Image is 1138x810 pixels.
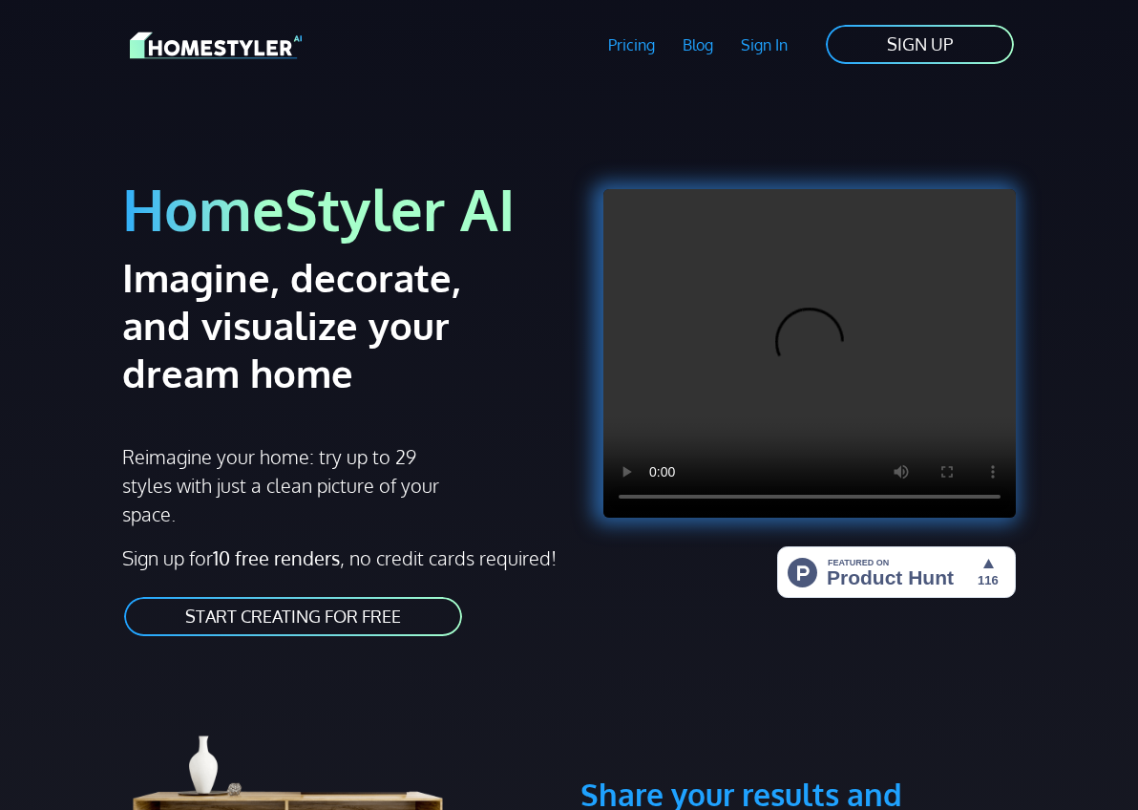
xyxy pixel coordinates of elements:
[122,595,464,638] a: START CREATING FOR FREE
[213,545,340,570] strong: 10 free renders
[824,23,1016,66] a: SIGN UP
[122,253,471,396] h2: Imagine, decorate, and visualize your dream home
[595,23,669,67] a: Pricing
[122,544,558,572] p: Sign up for , no credit cards required!
[727,23,801,67] a: Sign In
[130,29,302,62] img: HomeStyler AI logo
[122,442,449,528] p: Reimagine your home: try up to 29 styles with just a clean picture of your space.
[122,174,558,245] h1: HomeStyler AI
[777,546,1016,598] img: HomeStyler AI - Interior Design Made Easy: One Click to Your Dream Home | Product Hunt
[668,23,727,67] a: Blog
